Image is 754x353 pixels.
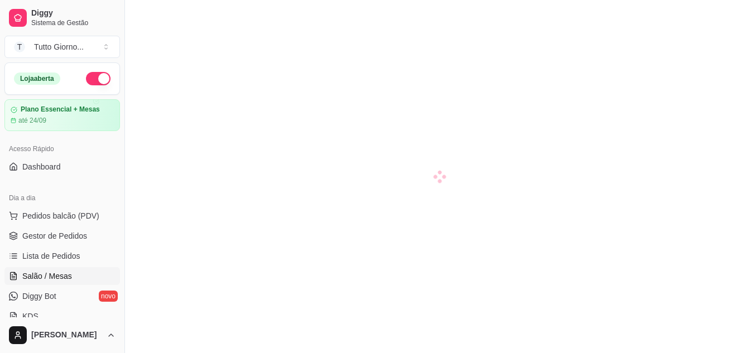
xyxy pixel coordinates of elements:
article: Plano Essencial + Mesas [21,105,100,114]
a: Plano Essencial + Mesasaté 24/09 [4,99,120,131]
button: [PERSON_NAME] [4,322,120,349]
span: KDS [22,311,39,322]
button: Select a team [4,36,120,58]
span: Lista de Pedidos [22,250,80,262]
div: Dia a dia [4,189,120,207]
article: até 24/09 [18,116,46,125]
a: Lista de Pedidos [4,247,120,265]
span: [PERSON_NAME] [31,330,102,340]
span: Diggy [31,8,116,18]
button: Pedidos balcão (PDV) [4,207,120,225]
span: Sistema de Gestão [31,18,116,27]
a: Salão / Mesas [4,267,120,285]
a: DiggySistema de Gestão [4,4,120,31]
div: Loja aberta [14,72,60,85]
div: Tutto Giorno ... [34,41,84,52]
span: Gestor de Pedidos [22,230,87,241]
button: Alterar Status [86,72,111,85]
a: Dashboard [4,158,120,176]
div: Acesso Rápido [4,140,120,158]
a: Gestor de Pedidos [4,227,120,245]
span: Pedidos balcão (PDV) [22,210,99,221]
span: Salão / Mesas [22,270,72,282]
span: Dashboard [22,161,61,172]
a: KDS [4,307,120,325]
a: Diggy Botnovo [4,287,120,305]
span: T [14,41,25,52]
span: Diggy Bot [22,291,56,302]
